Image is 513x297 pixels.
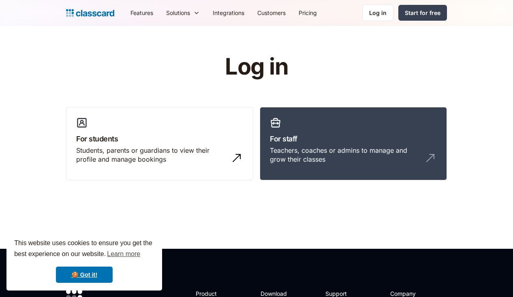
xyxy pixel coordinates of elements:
[206,4,251,22] a: Integrations
[292,4,323,22] a: Pricing
[251,4,292,22] a: Customers
[124,4,160,22] a: Features
[76,146,227,164] div: Students, parents or guardians to view their profile and manage bookings
[270,133,437,144] h3: For staff
[260,107,447,181] a: For staffTeachers, coaches or admins to manage and grow their classes
[106,248,141,260] a: learn more about cookies
[166,9,190,17] div: Solutions
[405,9,440,17] div: Start for free
[56,267,113,283] a: dismiss cookie message
[270,146,421,164] div: Teachers, coaches or admins to manage and grow their classes
[66,107,253,181] a: For studentsStudents, parents or guardians to view their profile and manage bookings
[369,9,387,17] div: Log in
[160,4,206,22] div: Solutions
[66,7,114,19] a: home
[6,231,162,291] div: cookieconsent
[76,133,243,144] h3: For students
[362,4,393,21] a: Log in
[398,5,447,21] a: Start for free
[128,54,385,79] h1: Log in
[14,238,154,260] span: This website uses cookies to ensure you get the best experience on our website.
